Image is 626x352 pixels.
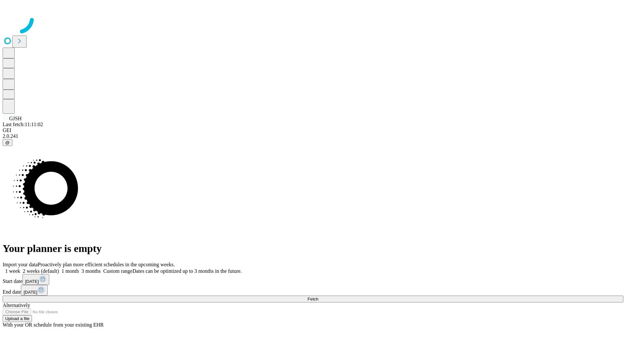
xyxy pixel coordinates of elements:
[3,242,623,255] h1: Your planner is empty
[3,322,104,328] span: With your OR schedule from your existing EHR
[38,262,175,267] span: Proactively plan more efficient schedules in the upcoming weeks.
[25,279,39,284] span: [DATE]
[3,133,623,139] div: 2.0.241
[22,274,49,285] button: [DATE]
[3,296,623,302] button: Fetch
[3,127,623,133] div: GEI
[3,315,32,322] button: Upload a file
[9,116,22,121] span: GJSH
[3,274,623,285] div: Start date
[3,262,38,267] span: Import your data
[3,302,30,308] span: Alternatively
[5,140,10,145] span: @
[3,139,12,146] button: @
[23,290,37,295] span: [DATE]
[21,285,48,296] button: [DATE]
[62,268,79,274] span: 1 month
[132,268,242,274] span: Dates can be optimized up to 3 months in the future.
[23,268,59,274] span: 2 weeks (default)
[307,297,318,301] span: Fetch
[103,268,132,274] span: Custom range
[5,268,20,274] span: 1 week
[82,268,101,274] span: 3 months
[3,285,623,296] div: End date
[3,122,43,127] span: Last fetch: 11:11:02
